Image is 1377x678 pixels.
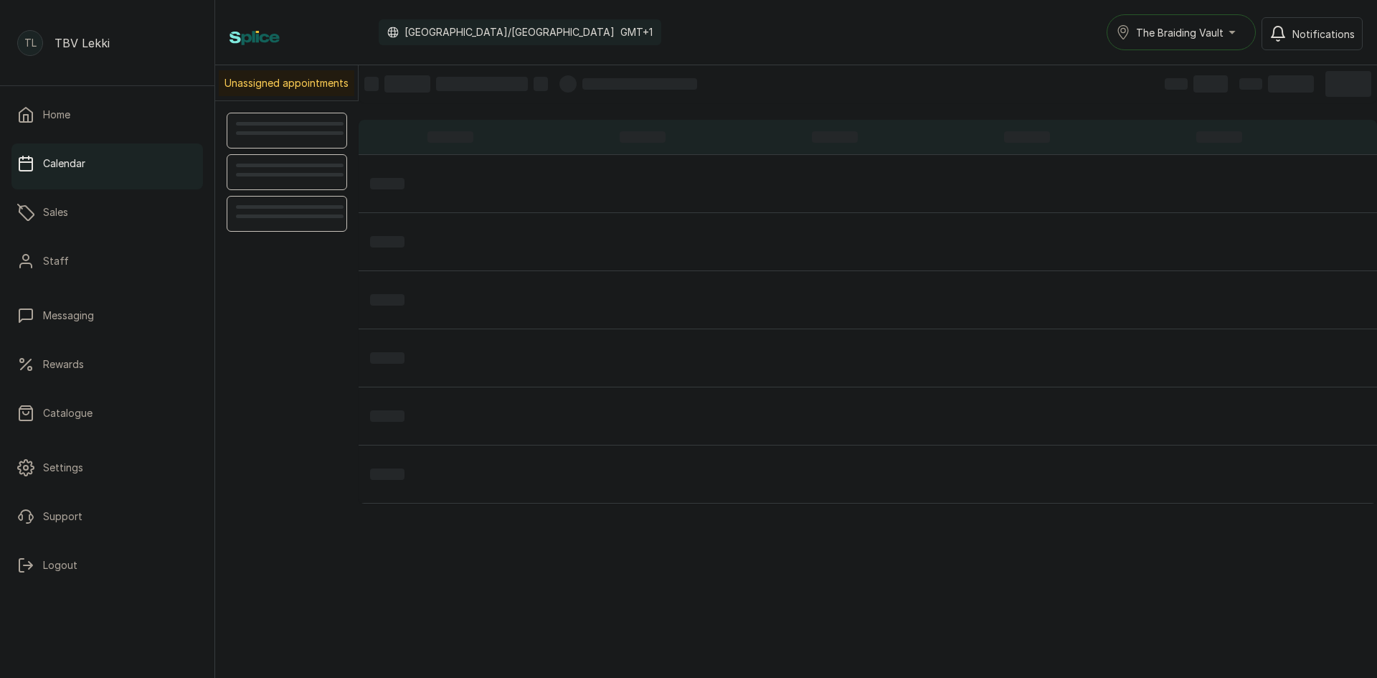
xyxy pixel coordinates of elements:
[620,25,653,39] p: GMT+1
[11,545,203,585] button: Logout
[43,357,84,372] p: Rewards
[11,448,203,488] a: Settings
[11,344,203,385] a: Rewards
[11,496,203,537] a: Support
[1292,27,1355,42] span: Notifications
[11,95,203,135] a: Home
[43,309,94,323] p: Messaging
[1262,17,1363,50] button: Notifications
[11,393,203,433] a: Catalogue
[43,205,68,220] p: Sales
[11,192,203,232] a: Sales
[43,254,69,268] p: Staff
[404,25,615,39] p: [GEOGRAPHIC_DATA]/[GEOGRAPHIC_DATA]
[219,70,354,96] p: Unassigned appointments
[24,36,37,50] p: TL
[1107,14,1256,50] button: The Braiding Vault
[1136,25,1224,40] span: The Braiding Vault
[11,143,203,184] a: Calendar
[43,156,85,171] p: Calendar
[43,406,93,420] p: Catalogue
[11,296,203,336] a: Messaging
[43,558,77,573] p: Logout
[11,241,203,281] a: Staff
[55,34,110,52] p: TBV Lekki
[43,461,83,475] p: Settings
[43,509,82,524] p: Support
[43,108,70,122] p: Home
